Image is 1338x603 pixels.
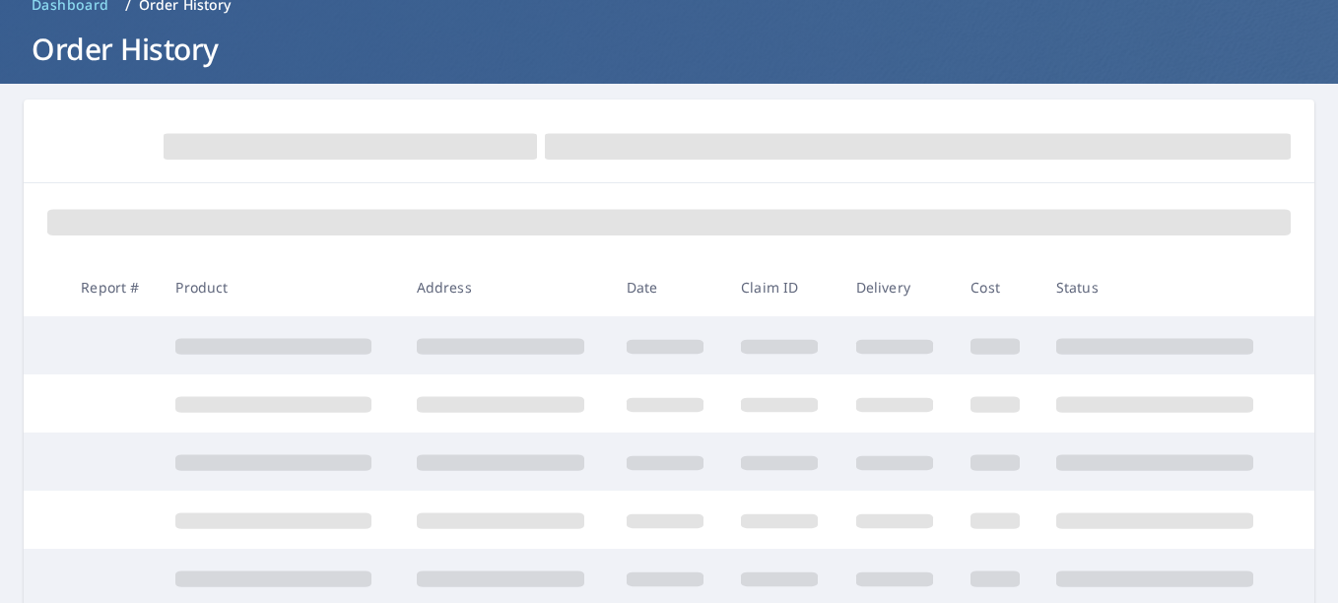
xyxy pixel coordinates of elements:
th: Address [401,258,611,316]
th: Report # [65,258,160,316]
th: Cost [955,258,1040,316]
th: Status [1040,258,1281,316]
th: Claim ID [725,258,840,316]
th: Product [160,258,400,316]
th: Delivery [840,258,956,316]
th: Date [611,258,726,316]
h1: Order History [24,29,1314,69]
